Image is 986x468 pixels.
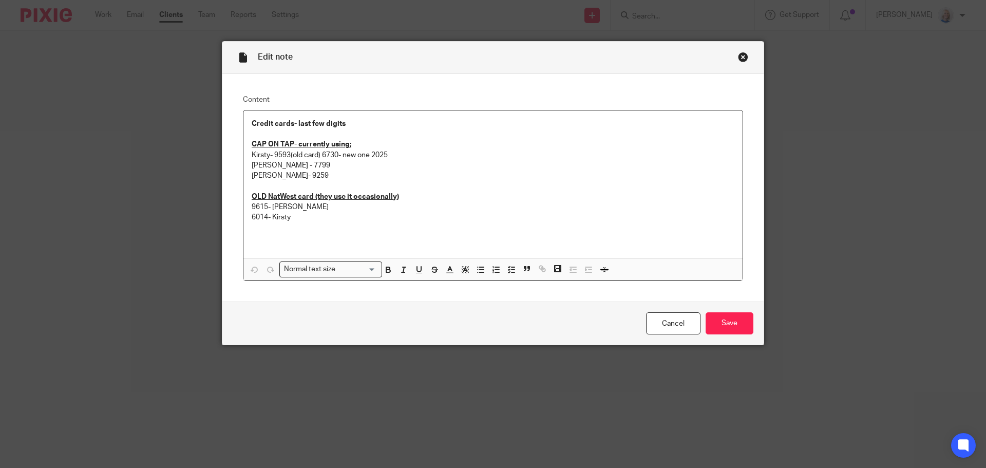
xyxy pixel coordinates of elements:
p: Kirsty- 9593(old card) 6730- new one 2025 [252,150,734,160]
div: Search for option [279,261,382,277]
div: Close this dialog window [738,52,748,62]
span: Edit note [258,53,293,61]
p: [PERSON_NAME]- 9259 [252,171,734,181]
u: CAP ON TAP- currently using; [252,141,351,148]
a: Cancel [646,312,700,334]
span: Normal text size [282,264,338,275]
p: [PERSON_NAME] - 7799 [252,160,734,171]
p: 6014- Kirsty [252,212,734,222]
u: OLD NatWest card (they use it occasionally) [252,193,399,200]
input: Save [706,312,753,334]
strong: Credit cards- last few digits [252,120,346,127]
input: Search for option [339,264,376,275]
p: 9615- [PERSON_NAME] [252,202,734,212]
label: Content [243,95,743,105]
